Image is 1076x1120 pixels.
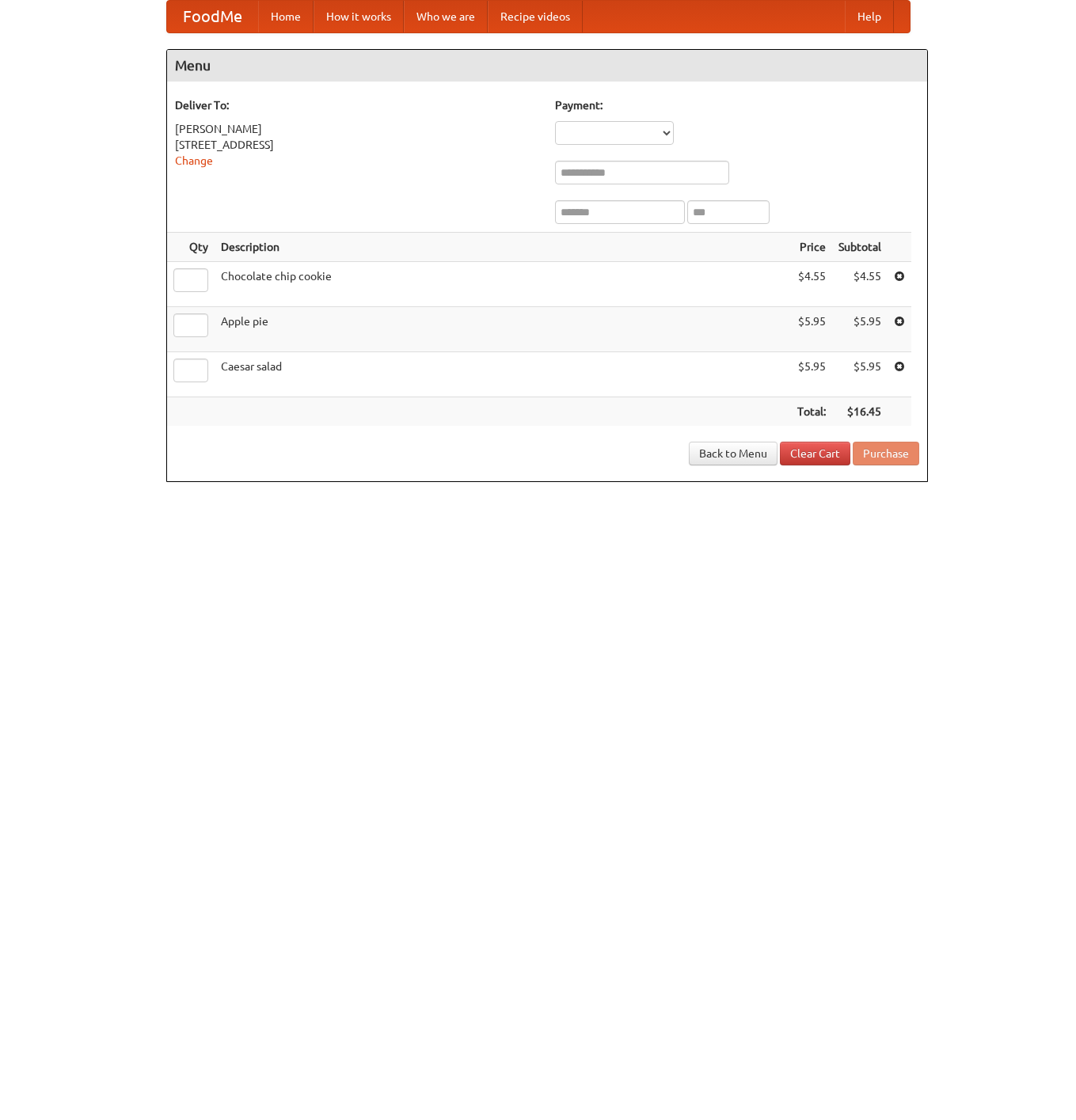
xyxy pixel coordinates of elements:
[314,1,404,32] a: How it works
[167,1,258,32] a: FoodMe
[689,442,778,465] a: Back to Menu
[488,1,583,32] a: Recipe videos
[215,262,791,307] td: Chocolate chip cookie
[791,233,832,262] th: Price
[555,97,919,113] h5: Payment:
[167,50,927,82] h4: Menu
[258,1,314,32] a: Home
[215,307,791,352] td: Apple pie
[853,442,919,465] button: Purchase
[832,397,888,427] th: $16.45
[845,1,894,32] a: Help
[175,97,539,113] h5: Deliver To:
[791,352,832,397] td: $5.95
[404,1,488,32] a: Who we are
[215,352,791,397] td: Caesar salad
[791,262,832,307] td: $4.55
[175,137,539,153] div: [STREET_ADDRESS]
[832,307,888,352] td: $5.95
[832,233,888,262] th: Subtotal
[167,233,215,262] th: Qty
[832,262,888,307] td: $4.55
[780,442,850,465] a: Clear Cart
[832,352,888,397] td: $5.95
[791,397,832,427] th: Total:
[175,154,213,167] a: Change
[791,307,832,352] td: $5.95
[175,121,539,137] div: [PERSON_NAME]
[215,233,791,262] th: Description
